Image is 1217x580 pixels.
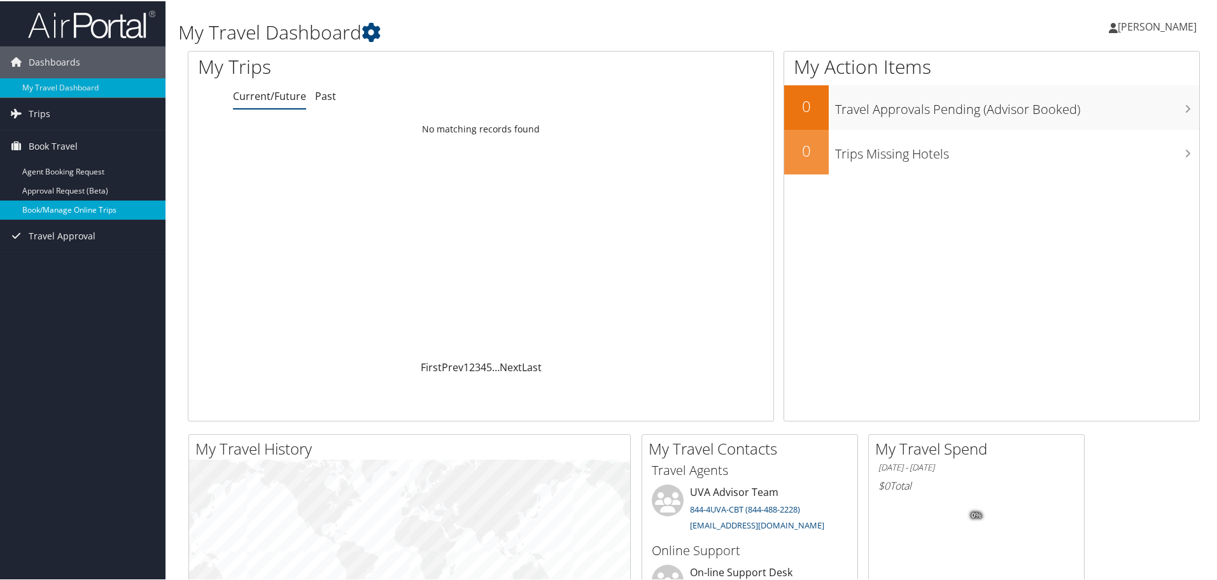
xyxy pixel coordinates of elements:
[971,511,981,518] tspan: 0%
[1118,18,1197,32] span: [PERSON_NAME]
[784,84,1199,129] a: 0Travel Approvals Pending (Advisor Booked)
[188,117,773,139] td: No matching records found
[522,359,542,373] a: Last
[475,359,481,373] a: 3
[1109,6,1209,45] a: [PERSON_NAME]
[878,477,1074,492] h6: Total
[652,541,848,558] h3: Online Support
[784,129,1199,173] a: 0Trips Missing Hotels
[29,45,80,77] span: Dashboards
[649,437,857,458] h2: My Travel Contacts
[463,359,469,373] a: 1
[442,359,463,373] a: Prev
[29,97,50,129] span: Trips
[481,359,486,373] a: 4
[652,460,848,478] h3: Travel Agents
[195,437,630,458] h2: My Travel History
[486,359,492,373] a: 5
[315,88,336,102] a: Past
[835,93,1199,117] h3: Travel Approvals Pending (Advisor Booked)
[878,477,890,492] span: $0
[784,139,829,160] h2: 0
[835,138,1199,162] h3: Trips Missing Hotels
[784,52,1199,79] h1: My Action Items
[29,219,95,251] span: Travel Approval
[875,437,1084,458] h2: My Travel Spend
[198,52,520,79] h1: My Trips
[784,94,829,116] h2: 0
[878,460,1074,472] h6: [DATE] - [DATE]
[178,18,866,45] h1: My Travel Dashboard
[690,502,800,514] a: 844-4UVA-CBT (844-488-2228)
[28,8,155,38] img: airportal-logo.png
[645,483,854,535] li: UVA Advisor Team
[469,359,475,373] a: 2
[690,518,824,530] a: [EMAIL_ADDRESS][DOMAIN_NAME]
[492,359,500,373] span: …
[233,88,306,102] a: Current/Future
[421,359,442,373] a: First
[500,359,522,373] a: Next
[29,129,78,161] span: Book Travel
